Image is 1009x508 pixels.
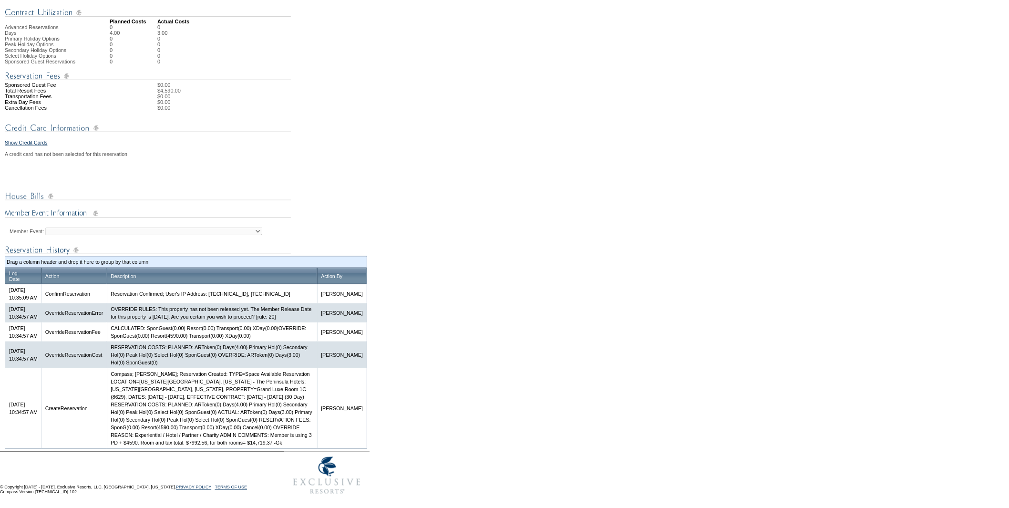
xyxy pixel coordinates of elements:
td: Compass; [PERSON_NAME]; Reservation Created: TYPE=Space Available Reservation LOCATION=[US_STATE]... [107,368,317,448]
a: Description [111,273,136,279]
td: 0 [110,41,157,47]
td: Sponsored Guest Fee [5,82,110,88]
td: 4.00 [110,30,157,36]
span: Days [5,30,16,36]
img: Exclusive Resorts [284,452,370,499]
td: 0 [110,36,157,41]
td: 0 [157,36,167,41]
td: [PERSON_NAME] [317,368,367,448]
td: [DATE] 10:34:57 AM [5,303,41,322]
td: OverrideReservationFee [41,322,107,342]
td: [PERSON_NAME] [317,284,367,303]
td: CreateReservation [41,368,107,448]
td: 0 [157,59,167,64]
td: [DATE] 10:34:57 AM [5,322,41,342]
td: 0 [110,47,157,53]
td: Extra Day Fees [5,99,110,105]
td: [DATE] 10:34:57 AM [5,342,41,368]
td: OverrideReservationError [41,303,107,322]
span: Select Holiday Options [5,53,56,59]
td: Drag a column header and drop it here to group by that column [7,258,365,266]
span: Peak Holiday Options [5,41,53,47]
span: Primary Holiday Options [5,36,60,41]
div: A credit card has not been selected for this reservation. [5,151,367,157]
img: Credit Card Information [5,122,291,134]
td: 0 [110,24,157,30]
td: $0.00 [157,99,367,105]
img: Member Event [5,208,291,220]
img: House Bills [5,190,291,202]
td: RESERVATION COSTS: PLANNED: ARToken(0) Days(4.00) Primary Hol(0) Secondary Hol(0) Peak Hol(0) Sel... [107,342,317,368]
td: 3.00 [157,30,167,36]
a: Action [45,273,60,279]
span: Secondary Holiday Options [5,47,66,53]
td: CALCULATED: SponGuest(0.00) Resort(0.00) Transport(0.00) XDay(0.00)OVERRIDE: SponGuest(0.00) Reso... [107,322,317,342]
td: [DATE] 10:34:57 AM [5,368,41,448]
td: OverrideReservationCost [41,342,107,368]
td: $4,590.00 [157,88,367,93]
img: Reservation Log [5,244,291,256]
td: Planned Costs [110,19,157,24]
td: [PERSON_NAME] [317,342,367,368]
td: 0 [157,47,167,53]
td: Total Resort Fees [5,88,110,93]
td: [PERSON_NAME] [317,303,367,322]
span: Sponsored Guest Reservations [5,59,75,64]
label: Member Event: [10,228,44,234]
a: LogDate [9,270,20,282]
td: OVERRIDE RULES: This property has not been released yet. The Member Release Date for this propert... [107,303,317,322]
img: Reservation Fees [5,70,291,82]
td: [PERSON_NAME] [317,322,367,342]
a: TERMS OF USE [215,485,247,490]
td: 0 [110,59,157,64]
td: ConfirmReservation [41,284,107,303]
td: $0.00 [157,93,367,99]
td: 0 [157,24,167,30]
a: Show Credit Cards [5,140,47,145]
td: $0.00 [157,82,367,88]
img: Contract Utilization [5,7,291,19]
td: $0.00 [157,105,367,111]
td: Reservation Confirmed; User's IP Address: [TECHNICAL_ID], [TECHNICAL_ID] [107,284,317,303]
td: 0 [110,53,157,59]
td: 0 [157,41,167,47]
td: Transportation Fees [5,93,110,99]
a: PRIVACY POLICY [176,485,211,490]
td: 0 [157,53,167,59]
span: Advanced Reservations [5,24,59,30]
a: Action By [321,273,342,279]
td: Cancellation Fees [5,105,110,111]
td: Actual Costs [157,19,367,24]
td: [DATE] 10:35:09 AM [5,284,41,303]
